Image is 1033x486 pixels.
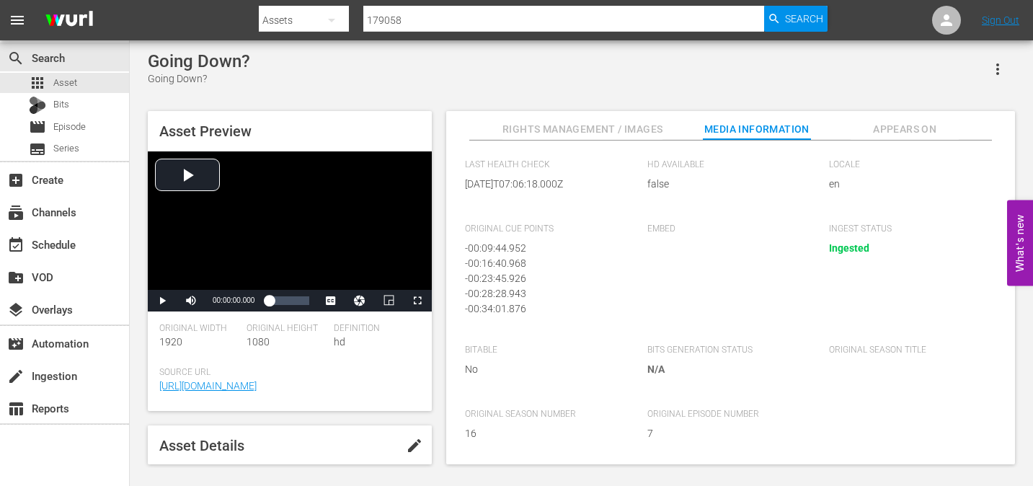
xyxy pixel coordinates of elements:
[334,336,345,348] span: hd
[465,286,618,301] div: - 00:28:28.943
[829,177,989,192] span: en
[159,123,252,140] span: Asset Preview
[647,224,807,235] span: Embed
[465,362,625,377] span: No
[53,97,69,112] span: Bits
[829,224,989,235] span: Ingest Status
[29,74,46,92] span: apps
[7,50,25,67] span: Search
[829,242,869,254] span: Ingested
[53,141,79,156] span: Series
[465,426,625,441] span: 16
[406,437,423,454] span: edit
[29,118,46,136] span: Episode
[7,172,25,189] span: Create
[647,159,807,171] span: HD Available
[316,290,345,312] button: Captions
[7,368,25,385] span: Ingestion
[465,409,625,420] span: Original Season Number
[7,301,25,319] span: Overlays
[29,141,46,158] span: Series
[465,345,625,356] span: Bitable
[159,367,413,379] span: Source Url
[982,14,1019,26] a: Sign Out
[647,426,807,441] span: 7
[9,12,26,29] span: menu
[159,437,244,454] span: Asset Details
[53,120,86,134] span: Episode
[465,256,618,271] div: - 00:16:40.968
[7,269,25,286] span: VOD
[159,323,239,335] span: Original Width
[159,380,257,392] a: [URL][DOMAIN_NAME]
[247,323,327,335] span: Original Height
[829,345,989,356] span: Original Season Title
[465,271,618,286] div: - 00:23:45.926
[53,76,77,90] span: Asset
[1007,200,1033,286] button: Open Feedback Widget
[7,204,25,221] span: Channels
[465,159,625,171] span: Last Health Check
[148,290,177,312] button: Play
[148,51,250,71] div: Going Down?
[7,335,25,353] span: Automation
[647,177,807,192] span: false
[148,71,250,87] div: Going Down?
[345,290,374,312] button: Jump To Time
[7,400,25,417] span: Reports
[334,323,414,335] span: Definition
[465,224,625,235] span: Original Cue Points
[403,290,432,312] button: Fullscreen
[397,428,432,463] button: edit
[148,151,432,312] div: Video Player
[247,336,270,348] span: 1080
[374,290,403,312] button: Picture-in-Picture
[502,120,662,138] span: Rights Management / Images
[465,241,618,256] div: - 00:09:44.952
[785,6,823,32] span: Search
[647,345,807,356] span: Bits Generation Status
[829,159,989,171] span: Locale
[269,296,309,305] div: Progress Bar
[465,301,618,317] div: - 00:34:01.876
[851,120,959,138] span: Appears On
[764,6,828,32] button: Search
[7,237,25,254] span: Schedule
[465,177,625,192] span: [DATE]T07:06:18.000Z
[213,296,254,304] span: 00:00:00.000
[177,290,205,312] button: Mute
[35,4,104,37] img: ans4CAIJ8jUAAAAAAAAAAAAAAAAAAAAAAAAgQb4GAAAAAAAAAAAAAAAAAAAAAAAAJMjXAAAAAAAAAAAAAAAAAAAAAAAAgAT5G...
[647,409,807,420] span: Original Episode Number
[159,336,182,348] span: 1920
[703,120,811,138] span: Media Information
[647,363,665,375] span: N/A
